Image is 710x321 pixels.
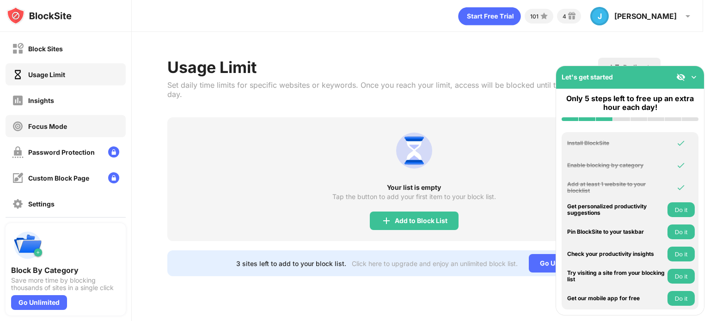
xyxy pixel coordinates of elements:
div: Go Unlimited [529,254,592,273]
div: Insights [28,97,54,104]
img: focus-off.svg [12,121,24,132]
div: 3 sites left to add to your block list. [236,260,346,267]
div: Save more time by blocking thousands of sites in a single click [11,277,120,291]
div: Add to Block List [395,217,447,224]
button: Do it [667,269,695,284]
div: animation [458,7,521,25]
img: settings-off.svg [12,198,24,210]
div: Click here to upgrade and enjoy an unlimited block list. [352,260,518,267]
img: block-off.svg [12,43,24,55]
img: push-categories.svg [11,229,44,262]
img: reward-small.svg [566,11,577,22]
img: points-small.svg [539,11,550,22]
img: omni-check.svg [676,183,686,192]
div: [PERSON_NAME] [614,12,677,21]
div: Enable blocking by category [567,162,665,169]
img: lock-menu.svg [108,146,119,157]
div: Focus Mode [28,122,67,130]
button: Do it [667,291,695,306]
div: 4 [563,13,566,20]
div: 101 [530,13,539,20]
div: Block Sites [28,45,63,53]
div: Block By Category [11,266,120,275]
div: Let's get started [562,73,613,81]
div: Usage Limit [28,71,65,79]
div: Redirect [623,63,649,71]
img: omni-setup-toggle.svg [689,73,698,82]
div: Add at least 1 website to your blocklist [567,181,665,194]
img: usage-limit.svg [392,128,436,173]
div: Get our mobile app for free [567,295,665,302]
div: Tap the button to add your first item to your block list. [332,193,496,200]
div: Your list is empty [167,184,661,191]
div: J [590,7,609,25]
div: Password Protection [28,148,95,156]
img: password-protection-off.svg [12,146,24,158]
div: Get personalized productivity suggestions [567,203,665,217]
div: Settings [28,200,55,208]
button: Do it [667,224,695,239]
img: logo-blocksite.svg [6,6,72,25]
img: time-usage-on.svg [12,69,24,80]
div: Custom Block Page [28,174,89,182]
button: Do it [667,202,695,217]
div: Install BlockSite [567,140,665,146]
img: insights-off.svg [12,95,24,106]
div: Go Unlimited [11,295,67,310]
div: Only 5 steps left to free up an extra hour each day! [562,94,698,112]
img: omni-check.svg [676,161,686,170]
div: Set daily time limits for specific websites or keywords. Once you reach your limit, access will b... [167,80,598,99]
img: omni-check.svg [676,139,686,148]
div: Usage Limit [167,58,598,77]
div: Check your productivity insights [567,251,665,257]
button: Do it [667,247,695,261]
div: Pin BlockSite to your taskbar [567,229,665,235]
img: customize-block-page-off.svg [12,172,24,184]
img: lock-menu.svg [108,172,119,183]
img: eye-not-visible.svg [676,73,686,82]
div: Try visiting a site from your blocking list [567,270,665,283]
